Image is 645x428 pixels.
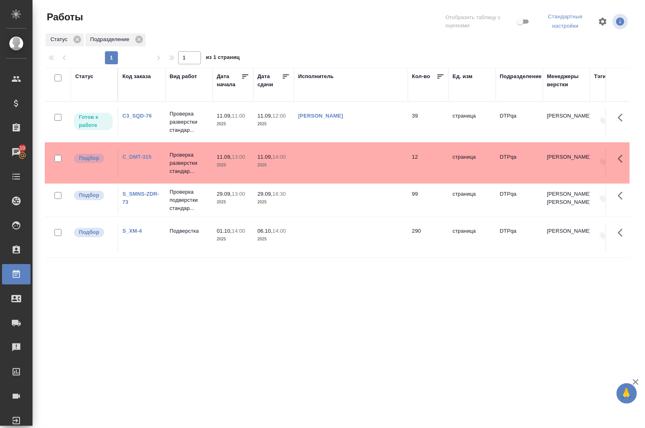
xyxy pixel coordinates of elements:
[613,108,632,127] button: Здесь прячутся важные кнопки
[170,72,197,81] div: Вид работ
[90,35,132,44] p: Подразделение
[538,11,593,33] div: split button
[272,154,286,160] p: 14:00
[496,223,543,251] td: DTPqa
[73,153,113,164] div: Можно подбирать исполнителей
[122,72,151,81] div: Код заказа
[257,191,272,197] p: 29.09,
[79,228,99,236] p: Подбор
[232,154,245,160] p: 13:00
[217,228,232,234] p: 01.10,
[46,33,84,46] div: Статус
[75,72,94,81] div: Статус
[217,235,249,243] p: 2025
[496,186,543,214] td: DTPqa
[408,108,449,136] td: 39
[617,383,637,404] button: 🙏
[272,228,286,234] p: 14:00
[547,190,586,206] p: [PERSON_NAME], [PERSON_NAME]
[500,72,542,81] div: Подразделение
[217,198,249,206] p: 2025
[612,14,630,29] span: Посмотреть информацию
[547,153,586,161] p: [PERSON_NAME]
[73,112,113,131] div: Исполнитель может приступить к работе
[257,72,282,89] div: Дата сдачи
[217,72,241,89] div: Дата начала
[79,113,108,129] p: Готов к работе
[2,142,31,162] a: 10
[613,223,632,242] button: Здесь прячутся важные кнопки
[79,191,99,199] p: Подбор
[547,112,586,120] p: [PERSON_NAME]
[272,113,286,119] p: 12:00
[217,191,232,197] p: 29.09,
[170,227,209,235] p: Подверстка
[298,72,334,81] div: Исполнитель
[547,72,586,89] div: Менеджеры верстки
[257,154,272,160] p: 11.09,
[449,186,496,214] td: страница
[217,161,249,169] p: 2025
[613,186,632,205] button: Здесь прячутся важные кнопки
[257,198,290,206] p: 2025
[122,113,152,119] a: C3_SQD-76
[620,385,634,402] span: 🙏
[217,120,249,128] p: 2025
[122,154,151,160] a: C_DMT-315
[170,188,209,212] p: Проверка подверстки стандар...
[594,72,628,81] div: Тэги работы
[257,228,272,234] p: 06.10,
[170,151,209,175] p: Проверка разверстки стандар...
[594,112,612,130] button: Добавить тэги
[496,108,543,136] td: DTPqa
[547,227,586,235] p: [PERSON_NAME]
[73,227,113,238] div: Можно подбирать исполнителей
[408,186,449,214] td: 99
[408,223,449,251] td: 290
[298,113,343,119] a: [PERSON_NAME]
[449,223,496,251] td: страница
[50,35,70,44] p: Статус
[79,154,99,162] p: Подбор
[217,154,232,160] p: 11.09,
[217,113,232,119] p: 11.09,
[453,72,473,81] div: Ед. изм
[593,12,612,31] span: Настроить таблицу
[122,228,142,234] a: S_XM-4
[613,149,632,168] button: Здесь прячутся важные кнопки
[122,191,159,205] a: S_SMNS-ZDR-73
[257,113,272,119] p: 11.09,
[449,149,496,177] td: страница
[232,191,245,197] p: 13:00
[15,144,30,152] span: 10
[45,11,83,24] span: Работы
[496,149,543,177] td: DTPqa
[412,72,430,81] div: Кол-во
[449,108,496,136] td: страница
[206,52,240,64] span: из 1 страниц
[85,33,146,46] div: Подразделение
[408,149,449,177] td: 12
[73,190,113,201] div: Можно подбирать исполнителей
[594,153,612,171] button: Добавить тэги
[257,120,290,128] p: 2025
[232,228,245,234] p: 14:00
[257,161,290,169] p: 2025
[272,191,286,197] p: 16:30
[170,110,209,134] p: Проверка разверстки стандар...
[232,113,245,119] p: 11:00
[594,190,612,208] button: Добавить тэги
[445,13,515,30] span: Отобразить таблицу с оценками
[594,227,612,245] button: Добавить тэги
[257,235,290,243] p: 2025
